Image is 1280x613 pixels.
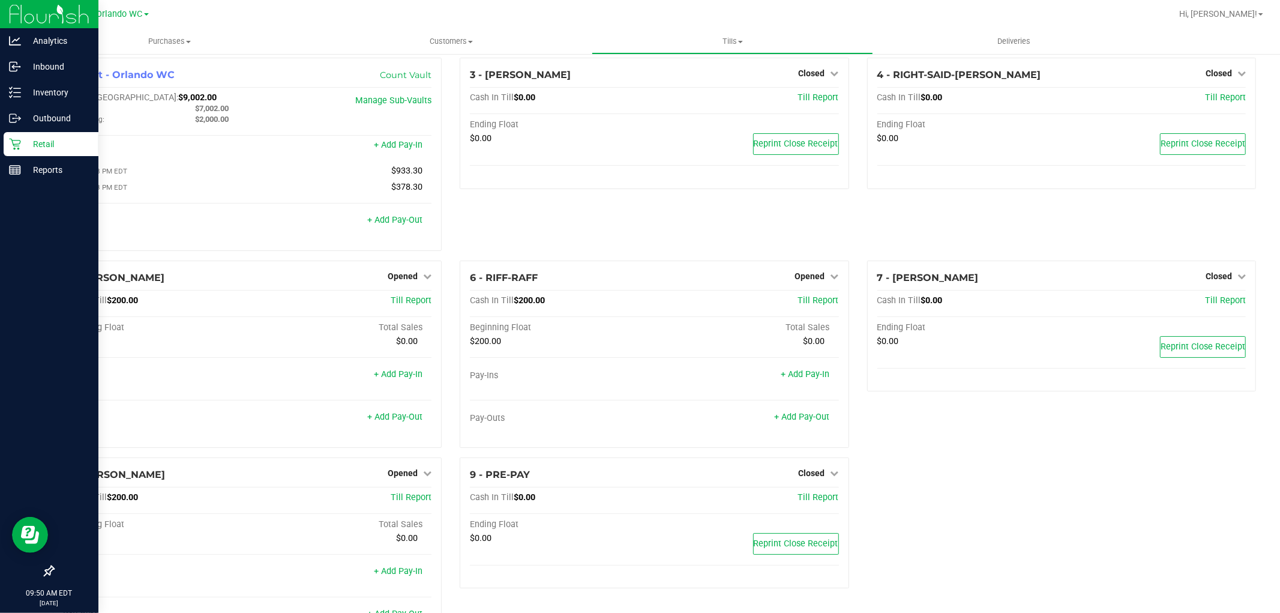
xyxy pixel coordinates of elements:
[247,519,431,530] div: Total Sales
[470,322,654,333] div: Beginning Float
[877,272,979,283] span: 7 - [PERSON_NAME]
[798,92,839,103] a: Till Report
[921,92,943,103] span: $0.00
[12,517,48,553] iframe: Resource center
[654,322,838,333] div: Total Sales
[873,29,1155,54] a: Deliveries
[470,519,654,530] div: Ending Float
[754,539,838,549] span: Reprint Close Receipt
[195,115,229,124] span: $2,000.00
[29,29,310,54] a: Purchases
[592,29,873,54] a: Tills
[514,492,535,503] span: $0.00
[355,95,431,106] a: Manage Sub-Vaults
[63,370,247,381] div: Pay-Ins
[1161,342,1245,352] span: Reprint Close Receipt
[470,533,491,543] span: $0.00
[1206,68,1232,78] span: Closed
[799,468,825,478] span: Closed
[374,369,422,379] a: + Add Pay-In
[470,336,501,346] span: $200.00
[247,322,431,333] div: Total Sales
[63,216,247,227] div: Pay-Outs
[514,295,545,306] span: $200.00
[921,295,943,306] span: $0.00
[470,295,514,306] span: Cash In Till
[396,336,418,346] span: $0.00
[877,336,899,346] span: $0.00
[1206,271,1232,281] span: Closed
[775,412,830,422] a: + Add Pay-Out
[1179,9,1257,19] span: Hi, [PERSON_NAME]!
[470,133,491,143] span: $0.00
[514,92,535,103] span: $0.00
[63,322,247,333] div: Beginning Float
[753,533,839,555] button: Reprint Close Receipt
[97,9,143,19] span: Orlando WC
[374,140,422,150] a: + Add Pay-In
[592,36,873,47] span: Tills
[388,271,418,281] span: Opened
[391,295,431,306] a: Till Report
[1205,295,1246,306] a: Till Report
[391,182,422,192] span: $378.30
[470,413,654,424] div: Pay-Outs
[798,295,839,306] a: Till Report
[311,36,591,47] span: Customers
[21,85,93,100] p: Inventory
[21,137,93,151] p: Retail
[877,295,921,306] span: Cash In Till
[396,533,418,543] span: $0.00
[470,492,514,503] span: Cash In Till
[9,86,21,98] inline-svg: Inventory
[63,272,164,283] span: 5 - [PERSON_NAME]
[877,92,921,103] span: Cash In Till
[754,139,838,149] span: Reprint Close Receipt
[391,166,422,176] span: $933.30
[367,215,422,225] a: + Add Pay-Out
[63,469,165,480] span: 8 - [PERSON_NAME]
[63,92,178,103] span: Cash In [GEOGRAPHIC_DATA]:
[981,36,1047,47] span: Deliveries
[799,68,825,78] span: Closed
[107,492,138,503] span: $200.00
[781,369,830,379] a: + Add Pay-In
[470,272,538,283] span: 6 - RIFF-RAFF
[798,492,839,503] a: Till Report
[388,468,418,478] span: Opened
[1160,336,1246,358] button: Reprint Close Receipt
[470,370,654,381] div: Pay-Ins
[9,164,21,176] inline-svg: Reports
[63,69,175,80] span: 1 - Vault - Orlando WC
[470,92,514,103] span: Cash In Till
[470,469,530,480] span: 9 - PRE-PAY
[380,70,431,80] a: Count Vault
[21,163,93,177] p: Reports
[9,35,21,47] inline-svg: Analytics
[374,566,422,576] a: + Add Pay-In
[1205,92,1246,103] a: Till Report
[5,588,93,599] p: 09:50 AM EDT
[470,69,571,80] span: 3 - [PERSON_NAME]
[753,133,839,155] button: Reprint Close Receipt
[63,519,247,530] div: Beginning Float
[5,599,93,608] p: [DATE]
[21,111,93,125] p: Outbound
[877,69,1041,80] span: 4 - RIGHT-SAID-[PERSON_NAME]
[391,492,431,503] a: Till Report
[107,295,138,306] span: $200.00
[21,34,93,48] p: Analytics
[178,92,217,103] span: $9,002.00
[877,133,899,143] span: $0.00
[795,271,825,281] span: Opened
[9,61,21,73] inline-svg: Inbound
[9,138,21,150] inline-svg: Retail
[804,336,825,346] span: $0.00
[1160,133,1246,155] button: Reprint Close Receipt
[21,59,93,74] p: Inbound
